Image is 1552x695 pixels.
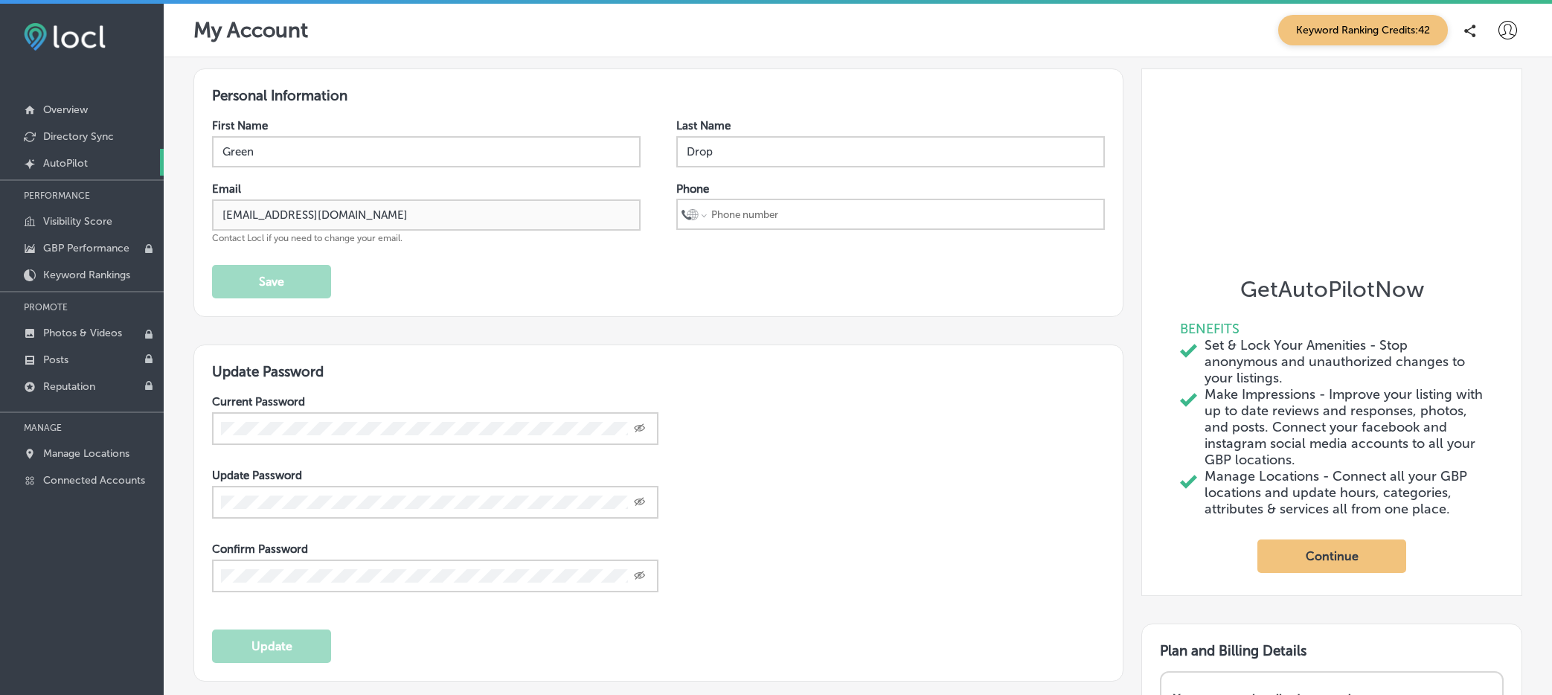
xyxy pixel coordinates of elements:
p: GBP Performance [43,242,129,254]
label: First Name [212,119,268,132]
input: Phone number [710,200,1100,228]
p: My Account [193,18,308,42]
p: Posts [43,353,68,366]
p: Make Impressions - Improve your listing with up to date reviews and responses, photos, and posts.... [1205,386,1484,468]
span: Toggle password visibility [634,569,646,583]
button: Save [212,265,331,298]
p: Directory Sync [43,130,114,143]
h3: Personal Information [212,87,1105,104]
label: Email [212,182,241,196]
p: Set & Lock Your Amenities - Stop anonymous and unauthorized changes to your listings. [1205,337,1484,386]
label: Last Name [676,119,731,132]
img: fda3e92497d09a02dc62c9cd864e3231.png [24,23,106,51]
span: Toggle password visibility [634,422,646,435]
p: Overview [43,103,88,116]
span: Contact Locl if you need to change your email. [212,233,403,243]
span: Toggle password visibility [634,496,646,509]
input: Enter Email [212,199,641,231]
p: Manage Locations - Connect all your GBP locations and update hours, categories, attributes & serv... [1205,468,1484,517]
a: Continue [1257,517,1406,595]
label: Confirm Password [212,542,308,556]
p: Visibility Score [43,215,112,228]
button: Continue [1257,539,1406,573]
h3: Update Password [212,363,1105,380]
p: Reputation [43,380,95,393]
p: Manage Locations [43,447,129,460]
p: Keyword Rankings [43,269,130,281]
button: Update [212,630,331,663]
label: Update Password [212,469,302,482]
p: Get AutoPilot Now [1222,258,1442,321]
input: Enter First Name [212,136,641,167]
label: Phone [676,182,709,196]
label: Current Password [212,395,305,409]
input: Enter Last Name [676,136,1105,167]
h3: Plan and Billing Details [1160,642,1504,659]
span: Keyword Ranking Credits: 42 [1278,15,1448,45]
p: Connected Accounts [43,474,145,487]
p: AutoPilot [43,157,88,170]
p: BENEFITS [1180,321,1484,337]
p: Photos & Videos [43,327,122,339]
